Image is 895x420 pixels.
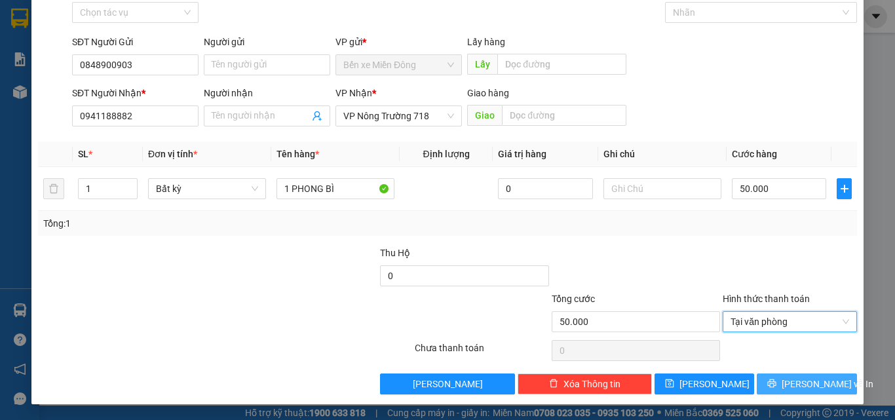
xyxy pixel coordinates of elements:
div: Tổng: 1 [43,216,347,231]
span: Tại văn phòng [731,312,849,332]
span: printer [767,379,776,389]
button: plus [837,178,852,199]
span: VP Nhận [335,88,372,98]
span: Cước hàng [732,149,777,159]
div: SĐT Người Gửi [72,35,199,49]
span: user-add [312,111,322,121]
button: delete [43,178,64,199]
span: [PERSON_NAME] và In [782,377,873,391]
span: Giao [467,105,502,126]
th: Ghi chú [598,142,727,167]
span: Nhận: [112,12,143,26]
span: Tên hàng [276,149,319,159]
span: delete [549,379,558,389]
div: Sông Hinh [112,11,204,43]
button: save[PERSON_NAME] [655,373,755,394]
span: Giá trị hàng [498,149,546,159]
div: Người gửi [204,35,330,49]
input: 0 [498,178,592,199]
span: [PERSON_NAME] [679,377,750,391]
div: VP gửi [335,35,462,49]
div: SĐT Người Nhận [72,86,199,100]
div: 0926204461 [112,43,204,61]
span: Tổng cước [552,294,595,304]
span: VP Nông Trường 718 [343,106,454,126]
button: printer[PERSON_NAME] và In [757,373,857,394]
span: Gửi: [11,12,31,26]
span: save [665,379,674,389]
span: Bến xe Miền Đông [343,55,454,75]
span: Xóa Thông tin [563,377,620,391]
span: CR : [10,70,30,84]
span: Đơn vị tính [148,149,197,159]
span: [PERSON_NAME] [413,377,483,391]
button: [PERSON_NAME] [380,373,514,394]
input: Ghi Chú [603,178,721,199]
div: Chưa thanh toán [413,341,550,364]
span: Bất kỳ [156,179,258,199]
input: Dọc đường [502,105,626,126]
span: Giao hàng [467,88,509,98]
label: Hình thức thanh toán [723,294,810,304]
button: deleteXóa Thông tin [518,373,652,394]
span: Định lượng [423,149,469,159]
span: Thu Hộ [380,248,410,258]
div: Người nhận [204,86,330,100]
div: Tên hàng: 2 THÙNG XỐP ( : 1 ) [11,92,204,125]
div: Bến xe Miền Đông [11,11,103,43]
span: SL [78,149,88,159]
span: plus [837,183,851,194]
input: Dọc đường [497,54,626,75]
span: Lấy hàng [467,37,505,47]
div: 80.000 [10,69,105,85]
span: Lấy [467,54,497,75]
div: 0332397717 [11,43,103,61]
input: VD: Bàn, Ghế [276,178,394,199]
